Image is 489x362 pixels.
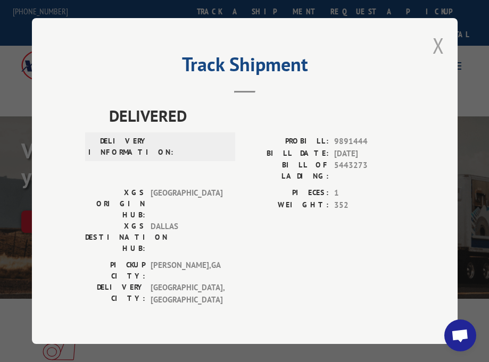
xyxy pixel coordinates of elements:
[85,221,145,254] label: XGS DESTINATION HUB:
[85,187,145,221] label: XGS ORIGIN HUB:
[433,31,444,60] button: Close modal
[85,259,145,282] label: PICKUP CITY:
[245,159,329,182] label: BILL OF LADING:
[151,259,222,282] span: [PERSON_NAME] , GA
[88,136,148,158] label: DELIVERY INFORMATION:
[334,199,404,212] span: 352
[85,282,145,306] label: DELIVERY CITY:
[151,187,222,221] span: [GEOGRAPHIC_DATA]
[245,187,329,199] label: PIECES:
[151,221,222,254] span: DALLAS
[109,104,404,128] span: DELIVERED
[334,148,404,160] span: [DATE]
[245,136,329,148] label: PROBILL:
[444,319,476,351] div: Open chat
[334,136,404,148] span: 9891444
[334,187,404,199] span: 1
[85,57,404,77] h2: Track Shipment
[245,199,329,212] label: WEIGHT:
[151,282,222,306] span: [GEOGRAPHIC_DATA] , [GEOGRAPHIC_DATA]
[245,148,329,160] label: BILL DATE:
[334,159,404,182] span: 5443273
